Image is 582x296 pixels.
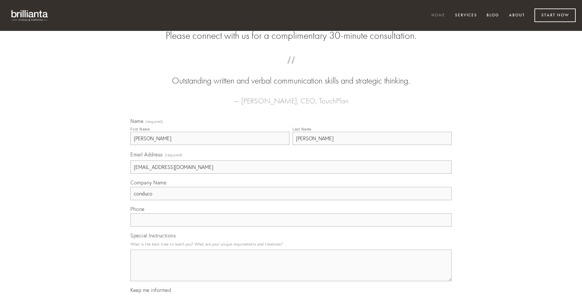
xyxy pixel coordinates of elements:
[140,62,442,87] blockquote: Outstanding written and verbal communication skills and strategic thinking.
[130,151,163,158] span: Email Address
[130,30,452,42] h2: Please connect with us for a complimentary 30-minute consultation.
[145,120,163,124] span: (required)
[130,240,452,248] p: What is the best time to reach you? What are your unique requirements and timelines?
[165,151,183,159] span: (required)
[293,127,311,131] div: Last Name
[130,127,150,131] div: First Name
[482,10,503,21] a: Blog
[130,287,171,293] span: Keep me informed
[130,118,143,124] span: Name
[505,10,529,21] a: About
[6,6,54,25] img: brillianta - research, strategy, marketing
[130,232,176,239] span: Special Instructions
[130,206,145,212] span: Phone
[534,9,576,22] a: Start Now
[130,179,166,186] span: Company Name
[427,10,449,21] a: Home
[140,87,442,107] figcaption: — [PERSON_NAME], CEO, TouchPlan
[140,62,442,75] span: “
[451,10,481,21] a: Services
